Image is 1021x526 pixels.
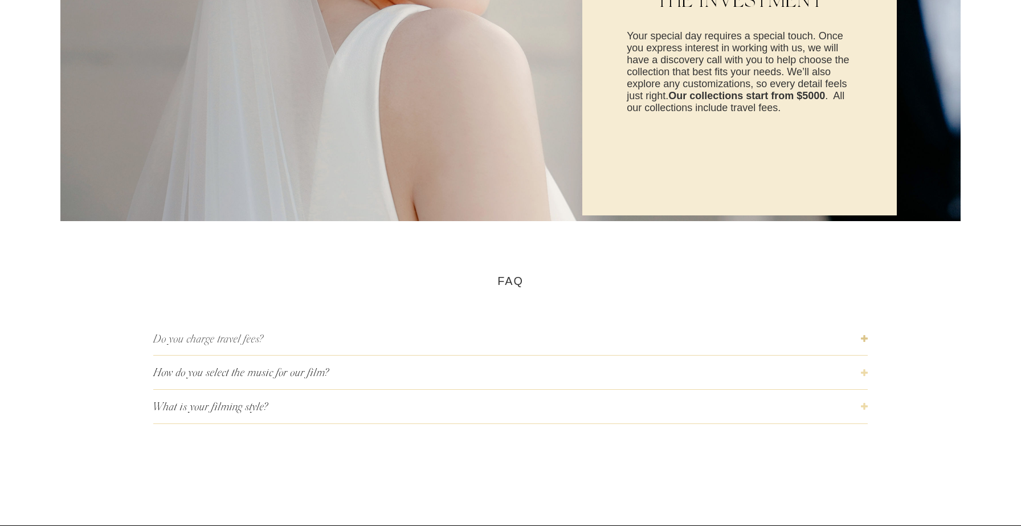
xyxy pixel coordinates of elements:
[153,331,861,346] span: Do you charge travel fees?
[153,356,868,389] button: How do you select the music for our film?
[153,322,868,356] button: Do you charge travel fees?
[627,30,849,113] span: Your special day requires a special touch. Once you express interest in working with us, we will ...
[668,90,825,101] span: Our collections start from $5000
[328,275,693,288] p: FAQ
[153,390,868,423] button: What is your filming style?
[153,365,861,380] span: How do you select the music for our film?
[153,399,861,414] span: What is your filming style?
